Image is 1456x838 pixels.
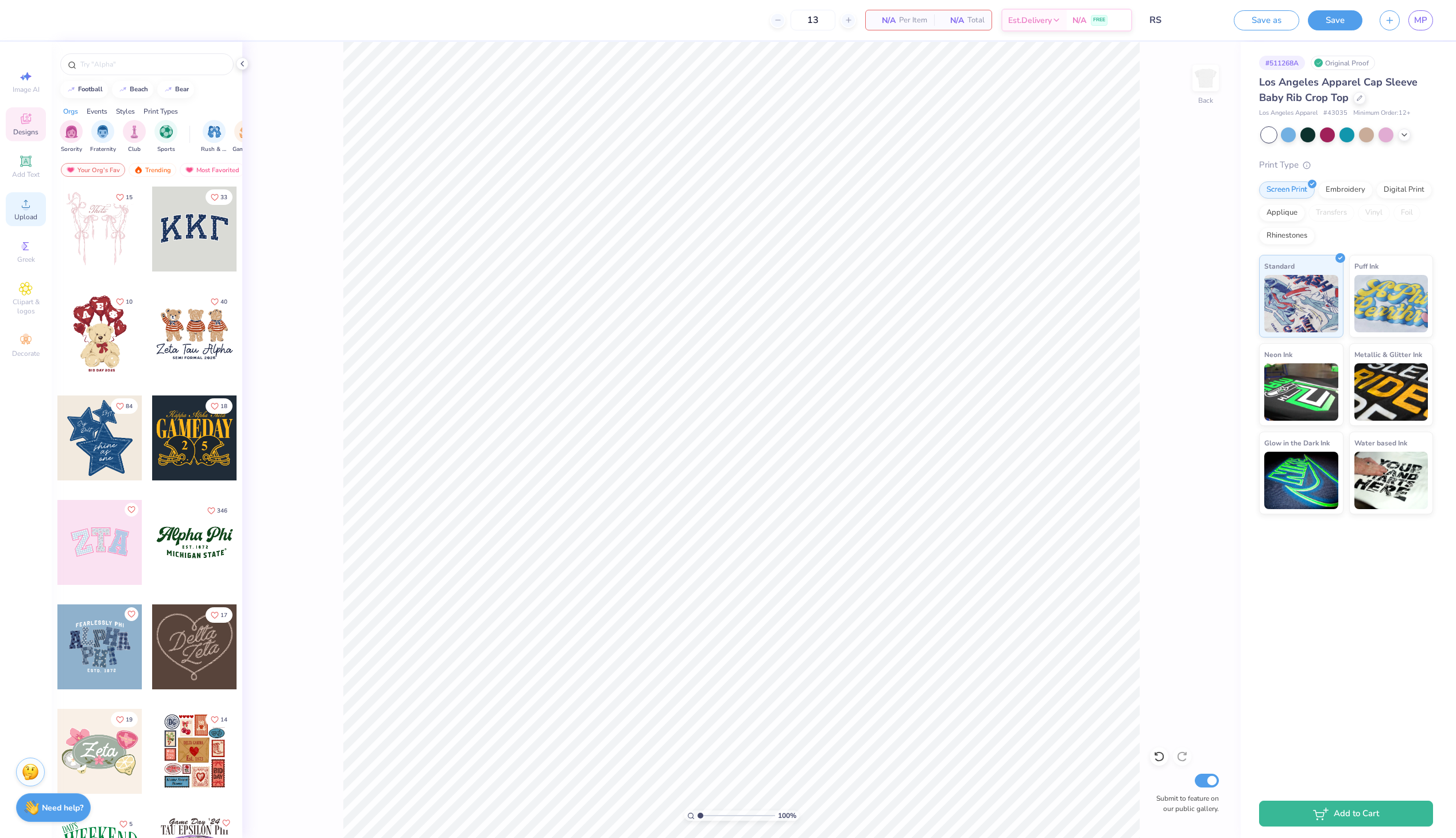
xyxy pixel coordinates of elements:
[1408,10,1433,30] a: MP
[129,163,176,177] div: Trending
[125,503,138,517] button: Like
[1150,793,1219,814] label: Submit to feature on our public gallery.
[13,85,40,94] span: Image AI
[111,294,138,309] button: Like
[1259,56,1305,70] div: # 511268A
[14,212,37,222] span: Upload
[154,120,177,154] div: filter for Sports
[233,145,259,154] span: Game Day
[1198,95,1213,106] div: Back
[1264,437,1330,449] span: Glow in the Dark Ink
[206,189,233,205] button: Like
[180,163,245,177] div: Most Favorited
[1264,452,1338,509] img: Glow in the Dark Ink
[60,120,83,154] button: filter button
[202,503,233,518] button: Like
[1264,363,1338,421] img: Neon Ink
[111,712,138,727] button: Like
[60,81,108,98] button: football
[164,86,173,93] img: trend_line.gif
[1376,181,1432,199] div: Digital Print
[1393,204,1420,222] div: Foil
[219,816,233,830] button: Like
[967,14,985,26] span: Total
[206,398,233,414] button: Like
[791,10,835,30] input: – –
[118,86,127,93] img: trend_line.gif
[6,297,46,316] span: Clipart & logos
[128,125,141,138] img: Club Image
[1264,275,1338,332] img: Standard
[129,821,133,827] span: 5
[206,607,233,623] button: Like
[873,14,896,26] span: N/A
[201,145,227,154] span: Rush & Bid
[1353,108,1411,118] span: Minimum Order: 12 +
[778,810,796,821] span: 100 %
[1008,14,1052,26] span: Est. Delivery
[217,508,227,514] span: 346
[1259,108,1318,118] span: Los Angeles Apparel
[1264,260,1295,272] span: Standard
[1354,437,1407,449] span: Water based Ink
[1308,10,1362,30] button: Save
[941,14,964,26] span: N/A
[1234,10,1299,30] button: Save as
[1358,204,1390,222] div: Vinyl
[116,106,135,117] div: Styles
[61,145,82,154] span: Sorority
[1354,275,1428,332] img: Puff Ink
[66,166,75,174] img: most_fav.gif
[79,59,226,70] input: Try "Alpha"
[123,120,146,154] div: filter for Club
[125,607,138,621] button: Like
[1259,801,1433,827] button: Add to Cart
[157,81,194,98] button: bear
[87,106,107,117] div: Events
[160,125,173,138] img: Sports Image
[206,294,233,309] button: Like
[1259,227,1315,245] div: Rhinestones
[123,120,146,154] button: filter button
[1141,9,1225,32] input: Untitled Design
[208,125,221,138] img: Rush & Bid Image
[1354,363,1428,421] img: Metallic & Glitter Ink
[67,86,76,93] img: trend_line.gif
[111,398,138,414] button: Like
[1354,348,1422,360] span: Metallic & Glitter Ink
[90,120,116,154] button: filter button
[175,86,189,92] div: bear
[78,86,103,92] div: football
[111,189,138,205] button: Like
[13,127,38,137] span: Designs
[220,299,227,305] span: 40
[126,404,133,409] span: 84
[1194,67,1217,90] img: Back
[1259,158,1433,172] div: Print Type
[1093,16,1105,24] span: FREE
[220,717,227,723] span: 14
[154,120,177,154] button: filter button
[134,166,143,174] img: trending.gif
[220,404,227,409] span: 18
[1259,181,1315,199] div: Screen Print
[233,120,259,154] button: filter button
[114,816,138,832] button: Like
[1259,204,1305,222] div: Applique
[233,120,259,154] div: filter for Game Day
[239,125,253,138] img: Game Day Image
[12,170,40,179] span: Add Text
[220,612,227,618] span: 17
[1264,348,1292,360] span: Neon Ink
[1318,181,1373,199] div: Embroidery
[126,299,133,305] span: 10
[42,802,83,813] strong: Need help?
[201,120,227,154] button: filter button
[90,145,116,154] span: Fraternity
[12,349,40,358] span: Decorate
[65,125,78,138] img: Sorority Image
[130,86,148,92] div: beach
[126,717,133,723] span: 19
[61,163,125,177] div: Your Org's Fav
[90,120,116,154] div: filter for Fraternity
